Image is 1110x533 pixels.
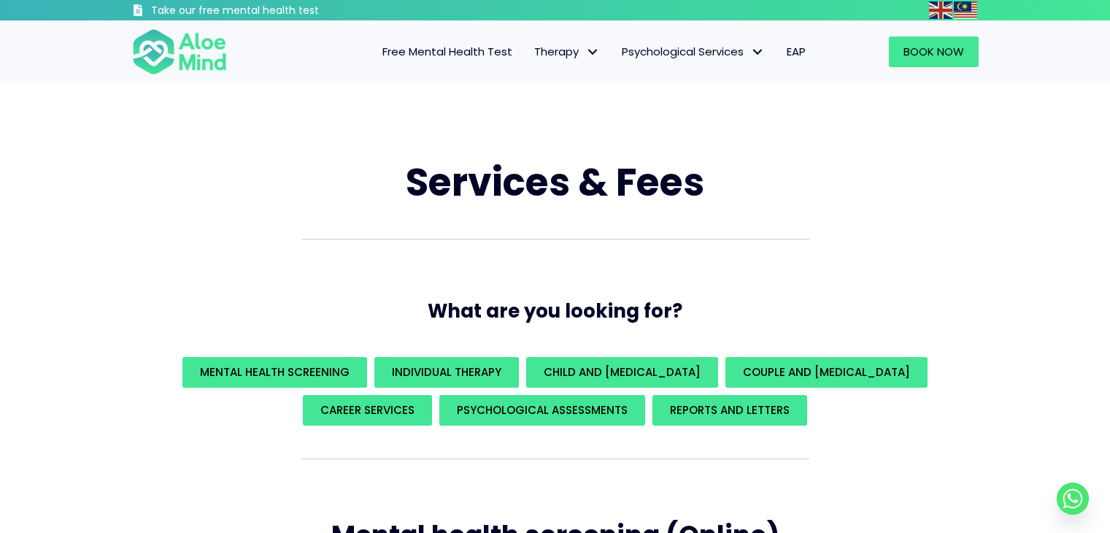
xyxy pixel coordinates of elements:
a: Psychological assessments [439,395,645,426]
span: Services & Fees [406,156,704,209]
span: EAP [787,44,806,59]
span: Mental Health Screening [200,364,350,380]
span: What are you looking for? [428,298,682,324]
span: Psychological Services: submenu [747,42,768,63]
span: Free Mental Health Test [382,44,512,59]
a: Child and [MEDICAL_DATA] [526,357,718,388]
a: REPORTS AND LETTERS [652,395,807,426]
span: REPORTS AND LETTERS [670,402,790,418]
img: en [929,1,952,19]
img: Aloe mind Logo [132,28,227,76]
span: Couple and [MEDICAL_DATA] [743,364,910,380]
a: Psychological ServicesPsychological Services: submenu [611,37,776,67]
a: EAP [776,37,817,67]
span: Child and [MEDICAL_DATA] [544,364,701,380]
span: Psychological assessments [457,402,628,418]
a: Book Now [889,37,979,67]
span: Individual Therapy [392,364,501,380]
a: Career Services [303,395,432,426]
a: TherapyTherapy: submenu [523,37,611,67]
a: English [929,1,954,18]
a: Take our free mental health test [132,4,397,20]
span: Therapy: submenu [582,42,604,63]
nav: Menu [246,37,817,67]
h3: Take our free mental health test [151,4,397,18]
a: Individual Therapy [374,357,519,388]
img: ms [954,1,977,19]
span: Psychological Services [622,44,765,59]
a: Malay [954,1,979,18]
span: Career Services [320,402,415,418]
a: Couple and [MEDICAL_DATA] [725,357,928,388]
div: What are you looking for? [132,353,979,429]
a: Free Mental Health Test [371,37,523,67]
span: Therapy [534,44,600,59]
a: Mental Health Screening [182,357,367,388]
a: Whatsapp [1057,483,1089,515]
span: Book Now [903,44,964,59]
